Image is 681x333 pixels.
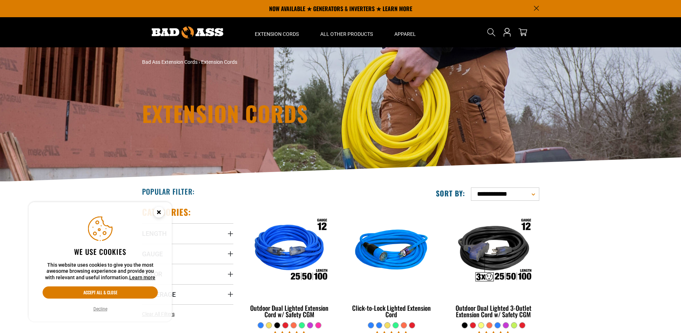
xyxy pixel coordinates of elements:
img: blue [346,210,437,292]
span: All Other Products [320,31,373,37]
a: Learn more [129,275,155,280]
summary: Color [142,264,233,284]
summary: Apparel [384,17,427,47]
label: Sort by: [436,189,465,198]
a: blue Click-to-Lock Lighted Extension Cord [346,206,437,322]
button: Accept all & close [43,286,158,299]
h1: Extension Cords [142,103,403,124]
button: Decline [91,305,110,313]
a: Bad Ass Extension Cords [142,59,198,65]
img: Bad Ass Extension Cords [152,27,223,38]
summary: Gauge [142,244,233,264]
span: Extension Cords [255,31,299,37]
div: Outdoor Dual Lighted 3-Outlet Extension Cord w/ Safety CGM [448,305,539,318]
h2: Popular Filter: [142,187,195,196]
summary: Search [486,27,497,38]
div: Click-to-Lock Lighted Extension Cord [346,305,437,318]
summary: All Other Products [310,17,384,47]
summary: Extension Cords [244,17,310,47]
div: Outdoor Dual Lighted Extension Cord w/ Safety CGM [244,305,335,318]
span: Extension Cords [201,59,237,65]
p: This website uses cookies to give you the most awesome browsing experience and provide you with r... [43,262,158,281]
aside: Cookie Consent [29,202,172,322]
span: › [199,59,200,65]
summary: Amperage [142,284,233,304]
a: Outdoor Dual Lighted 3-Outlet Extension Cord w/ Safety CGM Outdoor Dual Lighted 3-Outlet Extensio... [448,206,539,322]
img: Outdoor Dual Lighted Extension Cord w/ Safety CGM [244,210,335,292]
nav: breadcrumbs [142,58,403,66]
a: Outdoor Dual Lighted Extension Cord w/ Safety CGM Outdoor Dual Lighted Extension Cord w/ Safety CGM [244,206,335,322]
h2: We use cookies [43,247,158,256]
img: Outdoor Dual Lighted 3-Outlet Extension Cord w/ Safety CGM [448,210,539,292]
span: Apparel [394,31,416,37]
summary: Length [142,223,233,243]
